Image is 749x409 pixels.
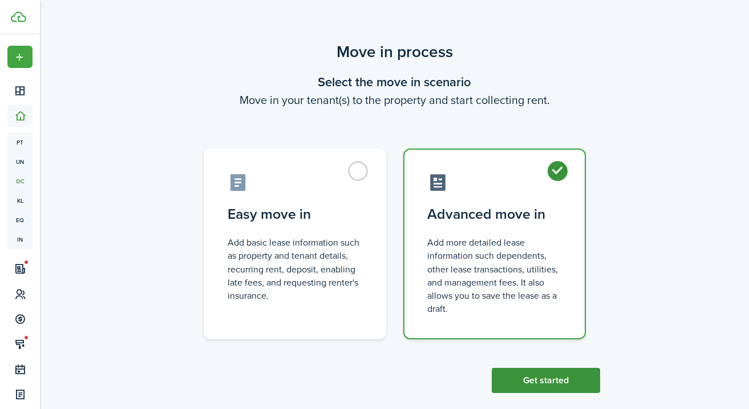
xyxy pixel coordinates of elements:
[7,191,33,210] a: kl
[11,11,26,22] img: TenantCloud
[228,204,362,224] control-radio-card-title: Easy move in
[7,152,33,171] a: un
[189,91,600,109] wizard-step-header-description: Move in your tenant(s) to the property and start collecting rent.
[189,40,600,64] scenario-title: Move in process
[7,171,33,191] a: oc
[228,236,362,302] control-radio-card-description: Add basic lease information such as property and tenant details, recurring rent, deposit, enablin...
[7,46,33,68] button: Open menu
[7,210,33,230] a: eq
[492,368,600,393] button: Get started
[427,204,562,224] control-radio-card-title: Advanced move in
[189,73,600,91] wizard-step-header-title: Select the move in scenario
[7,133,33,152] a: pt
[7,230,33,249] a: in
[427,236,562,315] control-radio-card-description: Add more detailed lease information such dependents, other lease transactions, utilities, and man...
